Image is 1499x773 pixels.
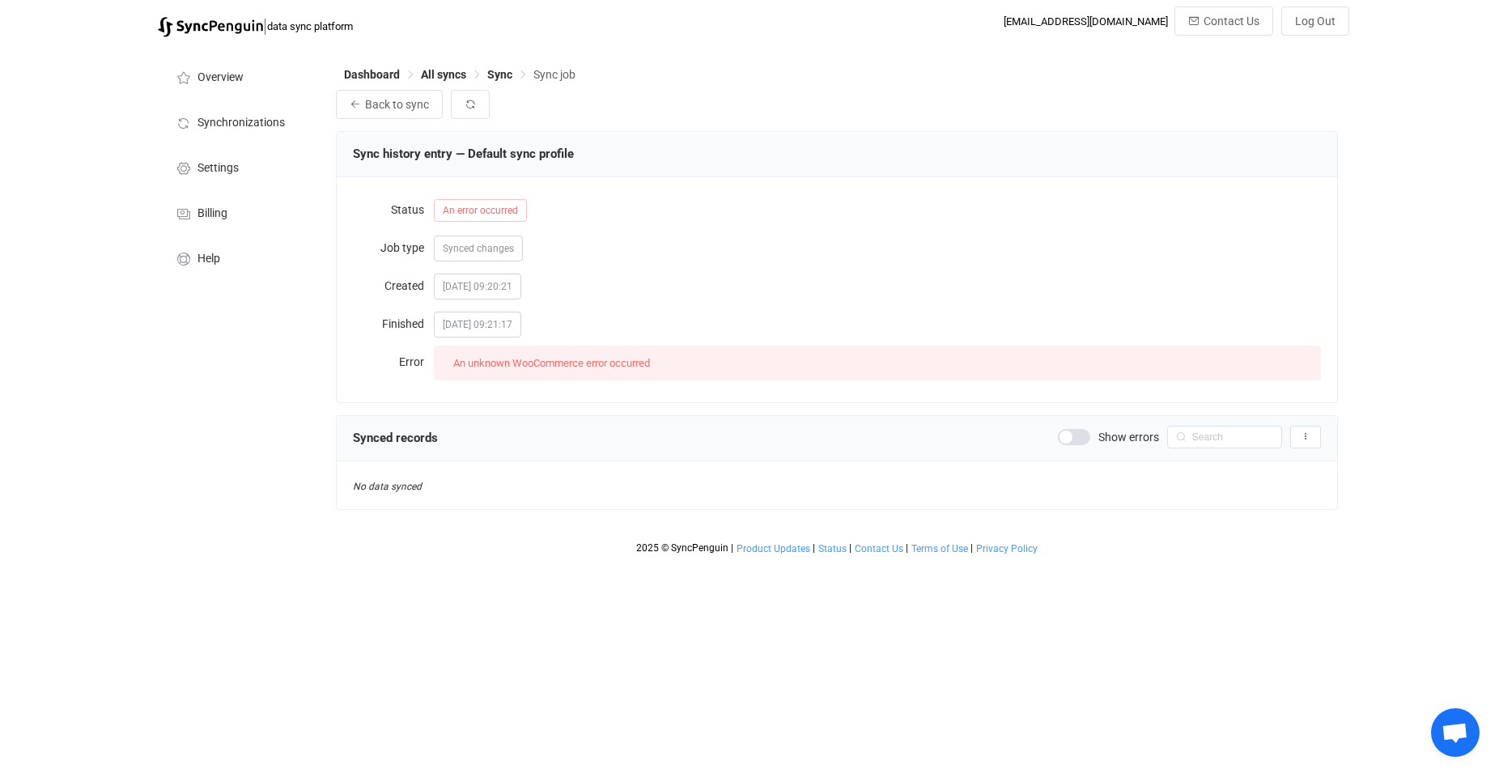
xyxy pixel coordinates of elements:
[1004,15,1168,28] div: [EMAIL_ADDRESS][DOMAIN_NAME]
[197,253,220,265] span: Help
[197,207,227,220] span: Billing
[855,543,903,554] span: Contact Us
[158,15,353,37] a: |data sync platform
[1098,431,1159,443] span: Show errors
[197,71,244,84] span: Overview
[158,235,320,280] a: Help
[336,90,443,119] button: Back to sync
[197,162,239,175] span: Settings
[421,68,466,81] span: All syncs
[817,543,847,554] a: Status
[158,17,263,37] img: syncpenguin.svg
[158,53,320,99] a: Overview
[737,543,810,554] span: Product Updates
[849,542,851,554] span: |
[353,481,422,492] span: No data synced
[344,68,400,81] span: Dashboard
[911,543,969,554] a: Terms of Use
[636,542,728,554] span: 2025 © SyncPenguin
[1295,15,1336,28] span: Log Out
[975,543,1038,554] a: Privacy Policy
[818,543,847,554] span: Status
[263,15,267,37] span: |
[1174,6,1273,36] button: Contact Us
[970,542,973,554] span: |
[267,20,353,32] span: data sync platform
[976,543,1038,554] span: Privacy Policy
[158,144,320,189] a: Settings
[1167,426,1282,448] input: Search
[911,543,968,554] span: Terms of Use
[344,69,575,80] div: Breadcrumb
[1281,6,1349,36] button: Log Out
[487,68,512,81] span: Sync
[906,542,908,554] span: |
[197,117,285,130] span: Synchronizations
[533,68,575,81] span: Sync job
[158,189,320,235] a: Billing
[854,543,904,554] a: Contact Us
[365,98,429,111] span: Back to sync
[1204,15,1259,28] span: Contact Us
[1431,708,1480,757] div: Open chat
[813,542,815,554] span: |
[353,431,438,445] span: Synced records
[731,542,733,554] span: |
[736,543,811,554] a: Product Updates
[158,99,320,144] a: Synchronizations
